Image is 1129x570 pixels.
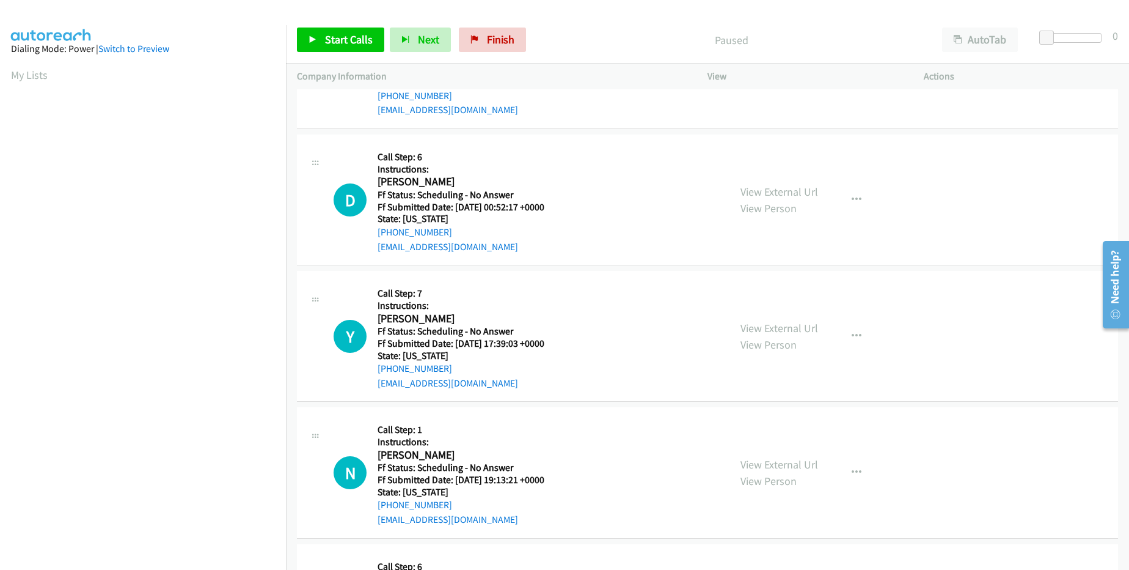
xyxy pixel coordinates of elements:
[325,32,373,46] span: Start Calls
[378,436,560,448] h5: Instructions:
[378,325,560,338] h5: Ff Status: Scheduling - No Answer
[1045,33,1102,43] div: Delay between calls (in seconds)
[378,163,560,176] h5: Instructions:
[543,32,920,48] p: Paused
[378,226,452,238] a: [PHONE_NUMBER]
[740,474,797,488] a: View Person
[1094,236,1129,333] iframe: Resource Center
[378,338,560,350] h5: Ff Submitted Date: [DATE] 17:39:03 +0000
[334,320,367,353] div: The call is yet to be attempted
[740,321,818,335] a: View External Url
[334,456,367,489] h1: N
[378,300,560,312] h5: Instructions:
[378,151,560,163] h5: Call Step: 6
[297,28,384,52] a: Start Calls
[334,183,367,217] div: The call is yet to be attempted
[418,32,439,46] span: Next
[740,457,818,472] a: View External Url
[707,69,902,84] p: View
[378,514,518,525] a: [EMAIL_ADDRESS][DOMAIN_NAME]
[378,90,452,102] a: [PHONE_NUMBER]
[378,213,560,225] h5: State: [US_STATE]
[459,28,526,52] a: Finish
[1113,28,1118,44] div: 0
[378,424,560,436] h5: Call Step: 1
[378,486,560,498] h5: State: [US_STATE]
[334,456,367,489] div: The call is yet to be attempted
[924,69,1118,84] p: Actions
[297,69,685,84] p: Company Information
[740,201,797,215] a: View Person
[378,499,452,511] a: [PHONE_NUMBER]
[334,320,367,353] h1: Y
[378,312,560,326] h2: [PERSON_NAME]
[378,363,452,374] a: [PHONE_NUMBER]
[487,32,514,46] span: Finish
[11,42,275,56] div: Dialing Mode: Power |
[390,28,451,52] button: Next
[378,241,518,253] a: [EMAIL_ADDRESS][DOMAIN_NAME]
[378,350,560,362] h5: State: [US_STATE]
[378,189,560,201] h5: Ff Status: Scheduling - No Answer
[378,201,560,213] h5: Ff Submitted Date: [DATE] 00:52:17 +0000
[942,28,1018,52] button: AutoTab
[98,43,169,54] a: Switch to Preview
[740,185,818,199] a: View External Url
[740,338,797,352] a: View Person
[378,474,560,486] h5: Ff Submitted Date: [DATE] 19:13:21 +0000
[378,462,560,474] h5: Ff Status: Scheduling - No Answer
[378,287,560,300] h5: Call Step: 7
[334,183,367,217] h1: D
[378,175,560,189] h2: [PERSON_NAME]
[378,377,518,389] a: [EMAIL_ADDRESS][DOMAIN_NAME]
[378,448,560,462] h2: [PERSON_NAME]
[378,104,518,116] a: [EMAIL_ADDRESS][DOMAIN_NAME]
[11,68,48,82] a: My Lists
